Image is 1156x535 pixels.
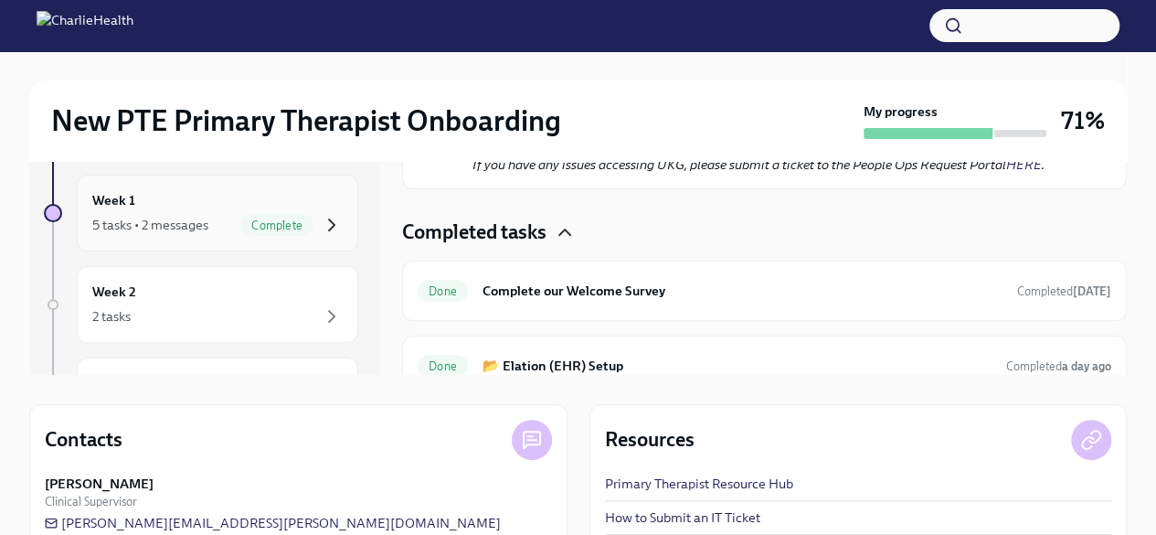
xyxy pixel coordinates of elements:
span: Completed [1017,284,1111,298]
span: Done [418,359,468,373]
span: Clinical Supervisor [45,493,137,510]
span: Done [418,284,468,298]
span: Completed [1006,359,1111,373]
img: CharlieHealth [37,11,133,40]
h4: Resources [605,426,695,454]
h4: Contacts [45,426,122,454]
a: Done📂 Elation (EHR) SetupCompleteda day ago [418,351,1111,380]
a: How to Submit an IT Ticket [605,508,760,527]
span: September 5th, 2025 14:07 [1017,283,1111,300]
h6: Complete our Welcome Survey [483,281,1002,301]
strong: [DATE] [1073,284,1111,298]
a: Week 3 [44,358,358,434]
a: HERE [1006,156,1042,173]
h6: 📂 Elation (EHR) Setup [483,356,992,376]
a: DoneComplete our Welcome SurveyCompleted[DATE] [418,276,1111,305]
h2: New PTE Primary Therapist Onboarding [51,102,561,139]
h6: Week 1 [92,190,135,210]
strong: a day ago [1062,359,1111,373]
em: If you have any issues accessing UKG, please submit a ticket to the People Ops Request Portal . [472,156,1045,173]
span: Complete [240,219,313,232]
a: [PERSON_NAME][EMAIL_ADDRESS][PERSON_NAME][DOMAIN_NAME] [45,514,501,532]
a: Primary Therapist Resource Hub [605,475,793,493]
div: 5 tasks • 2 messages [92,216,208,234]
a: Week 22 tasks [44,266,358,343]
div: 2 tasks [92,307,131,326]
h6: Week 3 [92,373,136,393]
strong: My progress [864,102,938,121]
span: September 10th, 2025 13:27 [1006,358,1111,375]
h6: Week 2 [92,282,136,302]
a: Week 15 tasks • 2 messagesComplete [44,175,358,251]
h4: Completed tasks [402,219,546,246]
h3: 71% [1061,104,1105,137]
div: Completed tasks [402,219,1127,246]
strong: [PERSON_NAME] [45,475,154,493]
